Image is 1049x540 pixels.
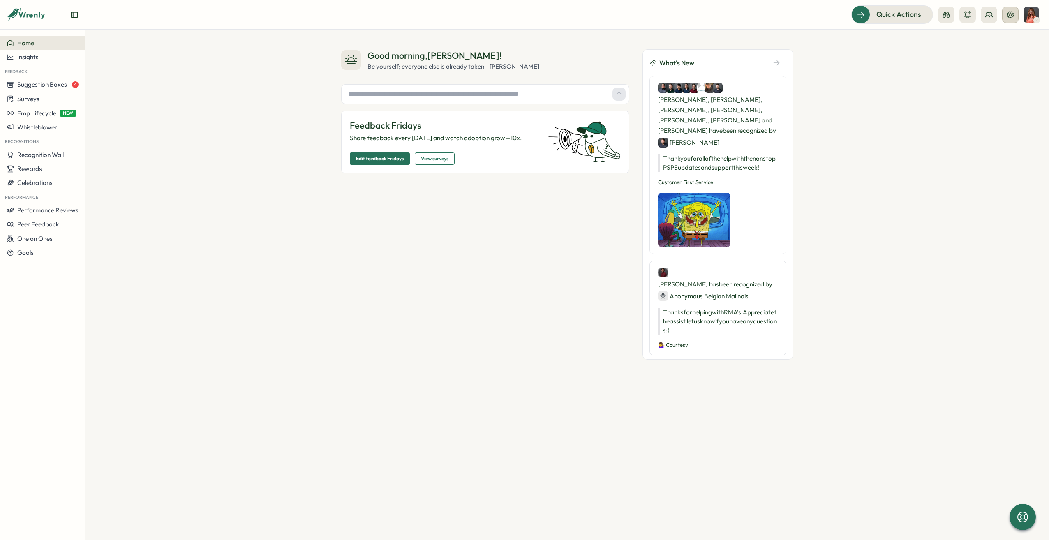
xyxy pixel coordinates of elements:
[713,83,723,93] img: Tony LeDonne
[851,5,933,23] button: Quick Actions
[658,138,668,148] img: Brad Wilmot
[674,83,684,93] img: Alexander Mellerski
[72,81,79,88] span: 4
[17,123,57,131] span: Whistleblower
[697,83,707,93] img: Brent Kimberley
[705,83,715,93] img: Joshua Lohse
[17,220,59,228] span: Peer Feedback
[658,268,778,301] div: [PERSON_NAME] has been recognized by
[17,39,34,47] span: Home
[421,153,448,164] span: View surveys
[17,109,56,117] span: Emp Lifecycle
[17,81,67,88] span: Suggestion Boxes
[17,95,39,103] span: Surveys
[415,152,455,165] button: View surveys
[682,83,691,93] img: Christina Moralez
[658,154,778,172] p: Thank you for all of the help with the nonstop PSPS updates and support this week!
[1024,7,1039,23] img: Nikki Kean
[367,49,539,62] div: Good morning , [PERSON_NAME] !
[689,83,699,93] img: Lawrence Brown
[350,152,410,165] button: Edit feedback Fridays
[658,342,778,349] p: 💁‍♀️ Courtesy
[17,151,64,159] span: Recognition Wall
[17,53,39,61] span: Insights
[60,110,76,117] span: NEW
[658,83,778,148] div: [PERSON_NAME], [PERSON_NAME], [PERSON_NAME], [PERSON_NAME], [PERSON_NAME], [PERSON_NAME] and [PER...
[70,11,79,19] button: Expand sidebar
[658,193,730,247] img: Recognition Image
[17,165,42,173] span: Rewards
[350,119,538,132] p: Feedback Fridays
[658,137,719,148] div: [PERSON_NAME]
[876,9,921,20] span: Quick Actions
[658,291,749,301] div: Anonymous Belgian Malinois
[17,179,53,187] span: Celebrations
[350,134,538,143] p: Share feedback every [DATE] and watch adoption grow—10x.
[666,83,676,93] img: Andrew Miro
[659,58,694,68] span: What's New
[17,249,34,256] span: Goals
[17,206,79,214] span: Performance Reviews
[658,83,668,93] img: Angel Ibarra
[658,179,778,186] p: Customer First Service
[658,268,668,277] img: Giovanni Paredes
[367,62,539,71] div: Be yourself; everyone else is already taken - [PERSON_NAME]
[658,308,778,335] p: Thanks for helping with RMA's! Appreciate the assist, let us know if you have any questions :)
[17,235,53,242] span: One on Ones
[356,153,404,164] span: Edit feedback Fridays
